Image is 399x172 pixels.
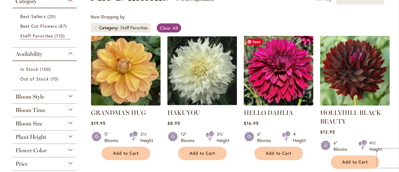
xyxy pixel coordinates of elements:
[178,147,227,160] button: Add to Cart
[20,23,57,29] span: Best Cut Flowers
[113,151,139,156] span: Add to Cart
[16,134,46,140] span: Plant Height
[244,109,293,116] a: HELLO DAHLIA
[167,36,237,106] img: Hakuyou
[160,25,178,31] span: Clear All
[190,151,215,156] span: Add to Cart
[257,131,275,144] div: 6" Blooms
[140,131,153,144] div: 3½' Height
[331,155,379,169] button: Add to Cart
[20,76,70,82] a: Out of Stock 10
[254,147,303,160] button: Add to Cart
[20,32,70,39] a: Staff Favorites
[217,131,229,144] div: 3½' Height
[91,120,106,126] span: $19.95
[320,36,390,106] img: HOLLYHILL BLACK BEAUTY
[244,101,313,107] a: Hello Dahlia
[167,109,200,116] a: HAKUYOU
[94,26,98,30] a: Remove Category Staff Favorites
[99,25,120,31] span: Category
[16,93,44,100] span: Bloom Style
[91,109,146,116] a: GRANDMA'S HUG
[334,140,351,152] div: 6" Blooms
[181,131,198,144] div: 12" Blooms
[167,101,237,107] a: Hakuyou
[342,160,368,165] span: Add to Cart
[320,109,381,125] a: HOLLYHILL BLACK BEAUTY
[20,33,53,39] span: Staff Favorites
[293,131,306,144] div: 4' Height
[16,51,42,57] span: Availability
[320,101,390,107] a: HOLLYHILL BLACK BEAUTY
[47,13,57,20] span: 20
[244,120,259,126] span: $16.95
[266,151,291,156] span: Add to Cart
[50,76,60,82] span: 10
[59,23,69,29] span: 87
[246,39,263,45] span: Save
[167,120,180,126] span: $8.95
[242,34,315,107] img: Hello Dahlia
[120,25,147,31] div: Staff Favorites
[20,13,70,20] a: Best Sellers
[40,66,52,72] span: 100
[20,66,38,72] span: In Stock
[320,129,335,135] span: $12.95
[157,23,181,32] a: Clear All
[5,150,22,167] iframe: Launch Accessibility Center
[91,36,161,106] img: GRANDMA'S HUG
[102,147,150,160] button: Add to Cart
[20,13,46,19] span: Best Sellers
[91,101,161,107] a: GRANDMA'S HUG
[16,147,46,154] span: Flower Color
[16,107,46,114] span: Bloom Time
[55,32,66,39] span: 110
[369,140,382,152] div: 4½' Height
[104,131,122,144] div: 5" Blooms
[20,66,70,72] a: In Stock 100
[20,76,49,82] span: Out of Stock
[20,23,70,29] a: Best Cut Flowers
[91,14,125,20] span: Now Shopping by
[16,120,42,127] span: Bloom Size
